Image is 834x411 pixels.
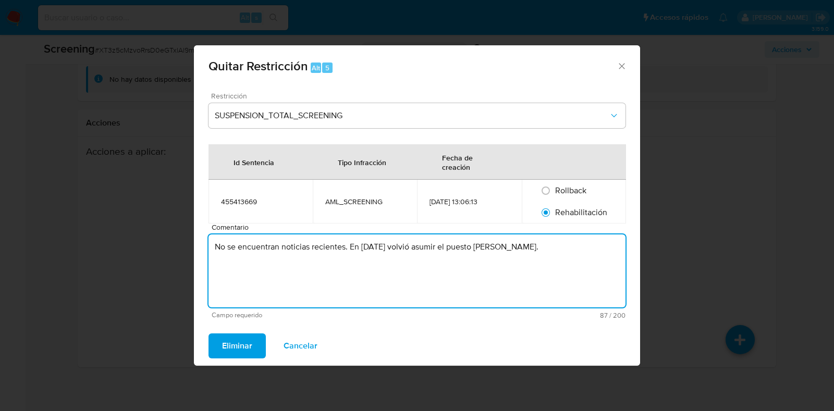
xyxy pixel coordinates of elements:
span: Cancelar [284,334,317,357]
span: Comentario [212,223,629,231]
textarea: No se encuentran noticias recientes. En [DATE] volvió asumir el puesto [PERSON_NAME]. [208,234,625,307]
div: [DATE] 13:06:13 [430,197,509,206]
button: Cerrar ventana [617,61,626,70]
div: Tipo Infracción [325,150,399,175]
div: 455413669 [221,197,300,206]
span: 5 [325,63,329,73]
span: Alt [312,63,320,73]
button: Eliminar [208,333,266,358]
div: AML_SCREENING [325,197,404,206]
span: SUSPENSION_TOTAL_SCREENING [215,110,609,121]
div: Id Sentencia [221,150,287,175]
button: Cancelar [270,333,331,358]
span: Quitar Restricción [208,57,308,75]
span: Rehabilitación [555,206,607,218]
span: Rollback [555,184,586,196]
button: Restriction [208,103,625,128]
div: Fecha de creación [430,145,509,179]
span: Eliminar [222,334,252,357]
span: Campo requerido [212,312,419,319]
span: Máximo 200 caracteres [419,312,625,319]
span: Restricción [211,92,628,99]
